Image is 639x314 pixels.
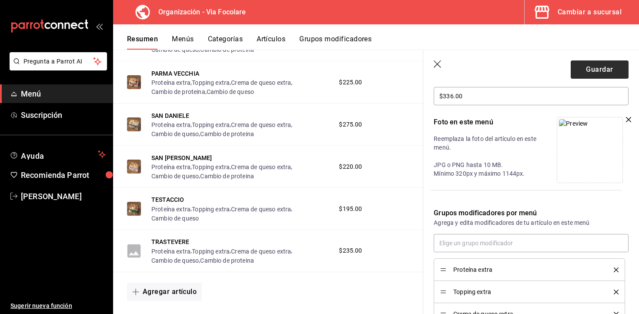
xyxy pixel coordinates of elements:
span: Recomienda Parrot [21,169,106,181]
span: Proteína extra [453,267,601,273]
span: $275.00 [339,120,362,129]
button: Crema de queso extra [231,247,291,256]
button: SAN DANIELE [151,111,190,120]
button: Cambio de queso [151,172,199,180]
button: Resumen [127,35,158,50]
button: open_drawer_menu [96,23,103,30]
input: Elige un grupo modificador [434,234,629,252]
button: Proteína extra [151,163,191,171]
p: Foto en este menú [434,117,541,127]
span: Topping extra [453,289,601,295]
button: Crema de queso extra [231,205,291,214]
button: Topping extra [192,205,230,214]
img: Preview [559,119,588,128]
button: Cambio de queso [151,45,199,54]
span: Menú [21,88,106,100]
input: $0.00 [434,87,629,105]
button: Cambio de queso [151,130,199,138]
button: Crema de queso extra [231,78,291,87]
button: Cambio de queso [151,256,199,265]
button: Topping extra [192,163,230,171]
button: Pregunta a Parrot AI [10,52,107,70]
span: Pregunta a Parrot AI [23,57,94,66]
div: , , , [151,204,330,223]
button: Proteína extra [151,205,191,214]
div: navigation tabs [127,35,639,50]
button: delete [608,290,619,294]
span: [PERSON_NAME] [21,190,106,202]
div: , , , , [151,162,330,181]
button: Grupos modificadores [299,35,371,50]
img: Preview [127,75,141,89]
div: , , , , [151,246,330,265]
button: Cambio de queso [207,87,254,96]
button: Guardar [571,60,629,79]
button: Cambio de proteina [200,256,254,265]
button: Menús [172,35,194,50]
button: Artículos [257,35,285,50]
button: TESTACCIO [151,195,184,204]
img: Preview [127,202,141,216]
span: Ayuda [21,149,94,160]
button: Cambio de proteina [200,45,254,54]
div: , , , , [151,120,330,139]
button: Cambio de queso [151,214,199,223]
div: , , , , [151,78,330,97]
button: Topping extra [192,120,230,129]
button: Agregar artículo [127,283,202,301]
button: Crema de queso extra [231,163,291,171]
button: Topping extra [192,247,230,256]
span: $235.00 [339,246,362,255]
button: Cambio de proteina [200,172,254,180]
img: Preview [127,117,141,131]
a: Pregunta a Parrot AI [6,63,107,72]
button: Proteína extra [151,247,191,256]
span: Suscripción [21,109,106,121]
button: Cambio de proteina [151,87,205,96]
span: $225.00 [339,78,362,87]
button: Crema de queso extra [231,120,291,129]
img: Preview [127,160,141,174]
button: TRASTEVERE [151,237,190,246]
button: Topping extra [192,78,230,87]
button: Proteína extra [151,120,191,129]
span: $195.00 [339,204,362,214]
h3: Organización - Via Focolare [151,7,246,17]
button: Cambio de proteina [200,130,254,138]
button: PARMA VECCHIA [151,69,199,78]
p: Reemplaza la foto del artículo en este menú. JPG o PNG hasta 10 MB. Mínimo 320px y máximo 1144px. [434,134,541,178]
div: Cambiar a sucursal [558,6,622,18]
p: Agrega y edita modificadores de tu artículo en este menú [434,218,629,227]
button: SAN [PERSON_NAME] [151,154,212,162]
button: Categorías [208,35,243,50]
p: Grupos modificadores por menú [434,208,629,218]
button: Proteína extra [151,78,191,87]
span: Sugerir nueva función [10,301,106,311]
span: $220.00 [339,162,362,171]
button: delete [608,267,619,272]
